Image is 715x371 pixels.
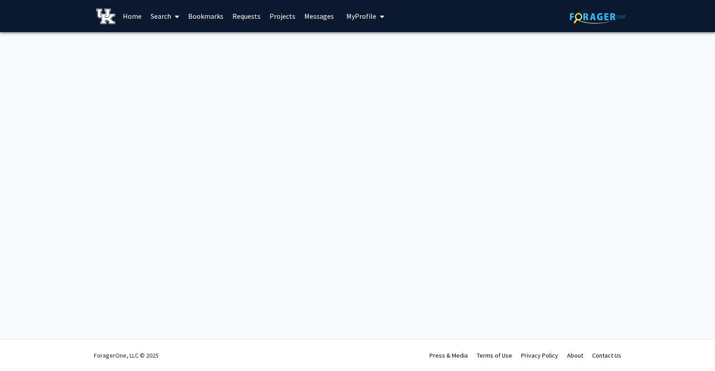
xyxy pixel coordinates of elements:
a: Projects [265,0,300,32]
a: About [567,351,583,359]
img: University of Kentucky Logo [96,8,115,24]
span: My Profile [346,12,376,21]
a: Privacy Policy [521,351,558,359]
a: Requests [228,0,265,32]
a: Messages [300,0,338,32]
iframe: Chat [677,331,708,364]
a: Search [146,0,184,32]
a: Terms of Use [477,351,512,359]
a: Contact Us [592,351,621,359]
img: ForagerOne Logo [570,10,626,24]
a: Bookmarks [184,0,228,32]
a: Home [118,0,146,32]
div: ForagerOne, LLC © 2025 [94,340,159,371]
a: Press & Media [429,351,468,359]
